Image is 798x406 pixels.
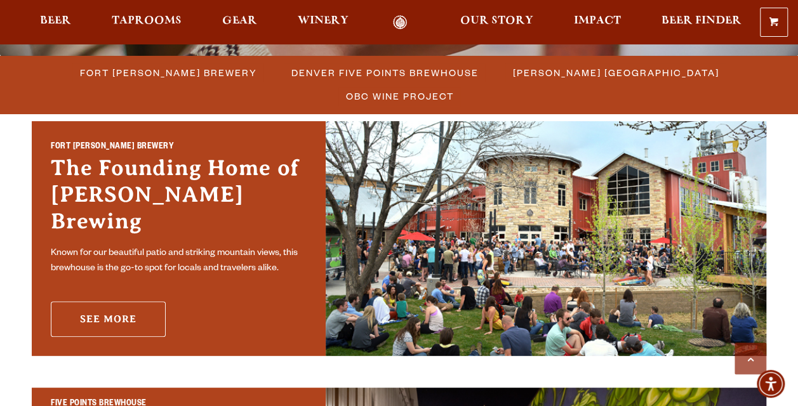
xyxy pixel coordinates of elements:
[757,370,785,398] div: Accessibility Menu
[289,15,357,30] a: Winery
[653,15,750,30] a: Beer Finder
[376,15,424,30] a: Odell Home
[460,16,533,26] span: Our Story
[222,16,257,26] span: Gear
[298,16,349,26] span: Winery
[662,16,741,26] span: Beer Finder
[735,343,766,374] a: Scroll to top
[284,63,485,82] a: Denver Five Points Brewhouse
[51,155,307,241] h3: The Founding Home of [PERSON_NAME] Brewing
[452,15,542,30] a: Our Story
[32,15,79,30] a: Beer
[80,63,257,82] span: Fort [PERSON_NAME] Brewery
[513,63,719,82] span: [PERSON_NAME] [GEOGRAPHIC_DATA]
[566,15,629,30] a: Impact
[505,63,726,82] a: [PERSON_NAME] [GEOGRAPHIC_DATA]
[574,16,621,26] span: Impact
[103,15,190,30] a: Taprooms
[214,15,265,30] a: Gear
[51,141,307,155] h2: Fort [PERSON_NAME] Brewery
[112,16,182,26] span: Taprooms
[346,87,454,105] span: OBC Wine Project
[338,87,460,105] a: OBC Wine Project
[51,301,166,337] a: See More
[40,16,71,26] span: Beer
[72,63,263,82] a: Fort [PERSON_NAME] Brewery
[326,121,766,356] img: Fort Collins Brewery & Taproom'
[291,63,479,82] span: Denver Five Points Brewhouse
[51,246,307,277] p: Known for our beautiful patio and striking mountain views, this brewhouse is the go-to spot for l...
